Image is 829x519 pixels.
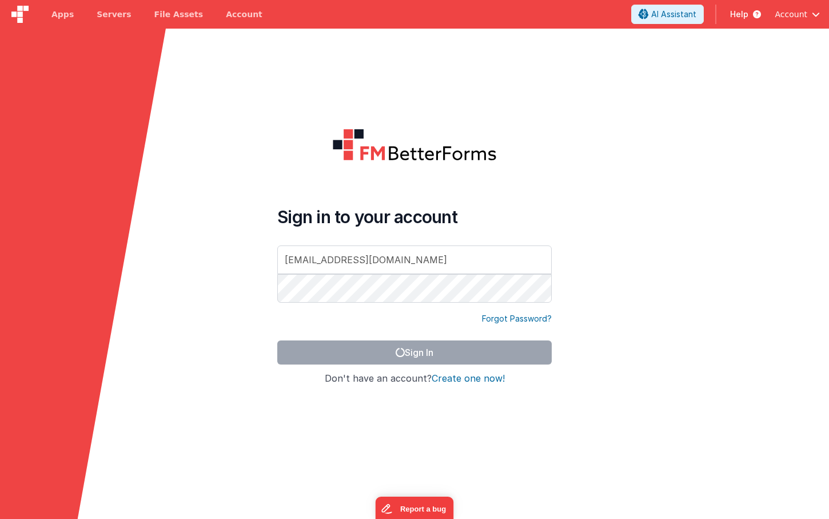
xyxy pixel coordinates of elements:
[631,5,704,24] button: AI Assistant
[651,9,696,20] span: AI Assistant
[154,9,204,20] span: File Assets
[277,207,552,227] h4: Sign in to your account
[51,9,74,20] span: Apps
[775,9,807,20] span: Account
[277,374,552,384] h4: Don't have an account?
[277,245,552,274] input: Email Address
[730,9,748,20] span: Help
[277,340,552,365] button: Sign In
[482,313,552,324] a: Forgot Password?
[97,9,131,20] span: Servers
[432,374,505,384] button: Create one now!
[775,9,820,20] button: Account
